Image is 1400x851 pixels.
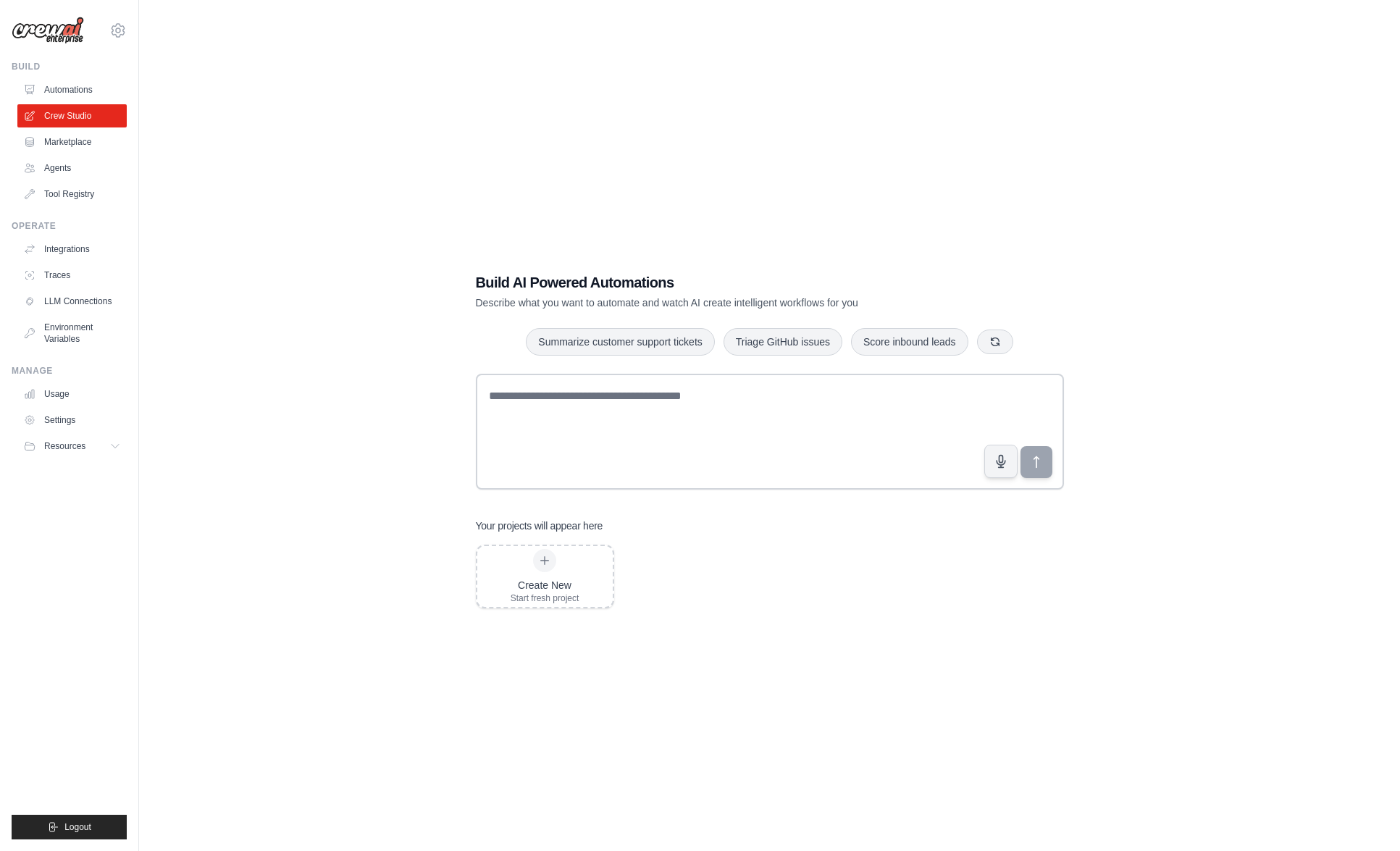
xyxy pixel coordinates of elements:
a: Automations [17,78,127,101]
h3: Your projects will appear here [476,519,603,533]
button: Get new suggestions [977,330,1013,354]
button: Score inbound leads [851,328,968,356]
p: Describe what you want to automate and watch AI create intelligent workflows for you [476,295,963,310]
button: Resources [17,435,127,458]
a: Agents [17,156,127,180]
a: Crew Studio [17,104,127,127]
a: Marketplace [17,130,127,154]
a: Environment Variables [17,316,127,351]
div: Create New [511,578,579,592]
button: Summarize customer support tickets [526,328,714,356]
div: Manage [12,365,127,377]
a: Tool Registry [17,183,127,206]
h1: Build AI Powered Automations [476,272,963,293]
span: Resources [44,440,85,452]
button: Triage GitHub issues [724,328,842,356]
a: Usage [17,382,127,406]
div: Build [12,61,127,72]
span: Logout [64,821,91,833]
button: Click to speak your automation idea [984,445,1018,478]
a: Traces [17,264,127,287]
iframe: Chat Widget [1328,781,1400,851]
button: Logout [12,815,127,839]
img: Logo [12,17,84,44]
a: Integrations [17,238,127,261]
div: Start fresh project [511,592,579,604]
a: LLM Connections [17,290,127,313]
a: Settings [17,408,127,432]
div: Operate [12,220,127,232]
